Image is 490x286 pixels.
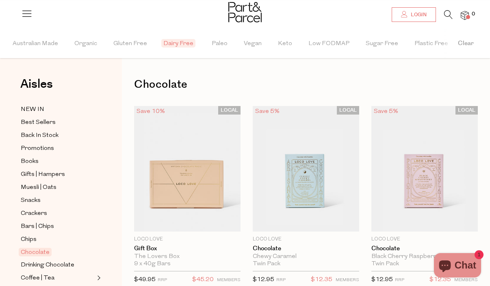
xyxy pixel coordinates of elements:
a: Coffee | Tea [21,273,95,283]
span: Best Sellers [21,118,56,128]
small: MEMBERS [336,278,359,282]
a: Bars | Chips [21,221,95,232]
a: Chocolate [253,245,359,252]
img: Gift Box [134,106,241,232]
span: Bars | Chips [21,222,54,232]
span: Drinking Chocolate [21,260,74,270]
img: Chocolate [253,106,359,232]
span: Coffee | Tea [21,273,54,283]
div: Save 5% [371,106,401,117]
p: Loco Love [253,236,359,243]
span: Organic [74,30,97,58]
button: Clear filter by Filter [442,29,490,58]
span: Gluten Free [113,30,147,58]
span: Back In Stock [21,131,59,141]
span: Twin Pack [371,260,399,268]
a: NEW IN [21,104,95,115]
span: Vegan [244,30,262,58]
div: Save 5% [253,106,282,117]
a: Login [392,7,436,22]
span: 0 [470,11,477,18]
img: Chocolate [371,106,478,232]
small: RRP [395,278,404,282]
span: LOCAL [455,106,478,115]
a: Drinking Chocolate [21,260,95,270]
span: Gifts | Hampers [21,170,65,180]
span: 9 x 40g Bars [134,260,171,268]
div: Black Cherry Raspberry [371,253,478,260]
a: Gift Box [134,245,241,252]
span: Muesli | Oats [21,183,56,193]
a: Books [21,156,95,167]
img: Part&Parcel [228,2,262,22]
small: MEMBERS [217,278,241,282]
span: Snacks [21,196,41,206]
p: Loco Love [371,236,478,243]
small: MEMBERS [454,278,478,282]
a: Gifts | Hampers [21,169,95,180]
button: Expand/Collapse Coffee | Tea [95,273,101,283]
span: Chips [21,235,37,245]
span: Promotions [21,144,54,154]
a: Best Sellers [21,117,95,128]
span: $45.20 [192,275,214,285]
span: Login [409,11,427,18]
div: The Lovers Box [134,253,241,260]
span: LOCAL [218,106,241,115]
span: Chocolate [19,248,52,256]
span: NEW IN [21,105,44,115]
span: $12.95 [371,277,393,283]
span: Crackers [21,209,47,219]
span: Aisles [20,75,53,93]
span: Low FODMAP [308,30,349,58]
span: Paleo [212,30,228,58]
span: $12.95 [253,277,274,283]
a: Chocolate [371,245,478,252]
p: Loco Love [134,236,241,243]
span: $49.95 [134,277,156,283]
h1: Chocolate [134,75,478,94]
span: Sugar Free [366,30,398,58]
div: Chewy Caramel [253,253,359,260]
a: Chocolate [21,247,95,257]
small: RRP [276,278,286,282]
span: Twin Pack [253,260,280,268]
a: Muesli | Oats [21,182,95,193]
a: Back In Stock [21,130,95,141]
span: Keto [278,30,292,58]
span: Plastic Free [414,30,448,58]
a: Crackers [21,208,95,219]
span: $12.35 [311,275,332,285]
small: RRP [158,278,167,282]
span: Australian Made [13,30,58,58]
a: Snacks [21,195,95,206]
inbox-online-store-chat: Shopify online store chat [431,253,483,279]
span: LOCAL [337,106,359,115]
a: Chips [21,234,95,245]
span: $12.35 [429,275,451,285]
div: Save 10% [134,106,167,117]
a: Aisles [20,78,53,98]
a: Promotions [21,143,95,154]
span: Dairy Free [161,39,195,48]
a: 0 [461,11,469,19]
span: Books [21,157,39,167]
